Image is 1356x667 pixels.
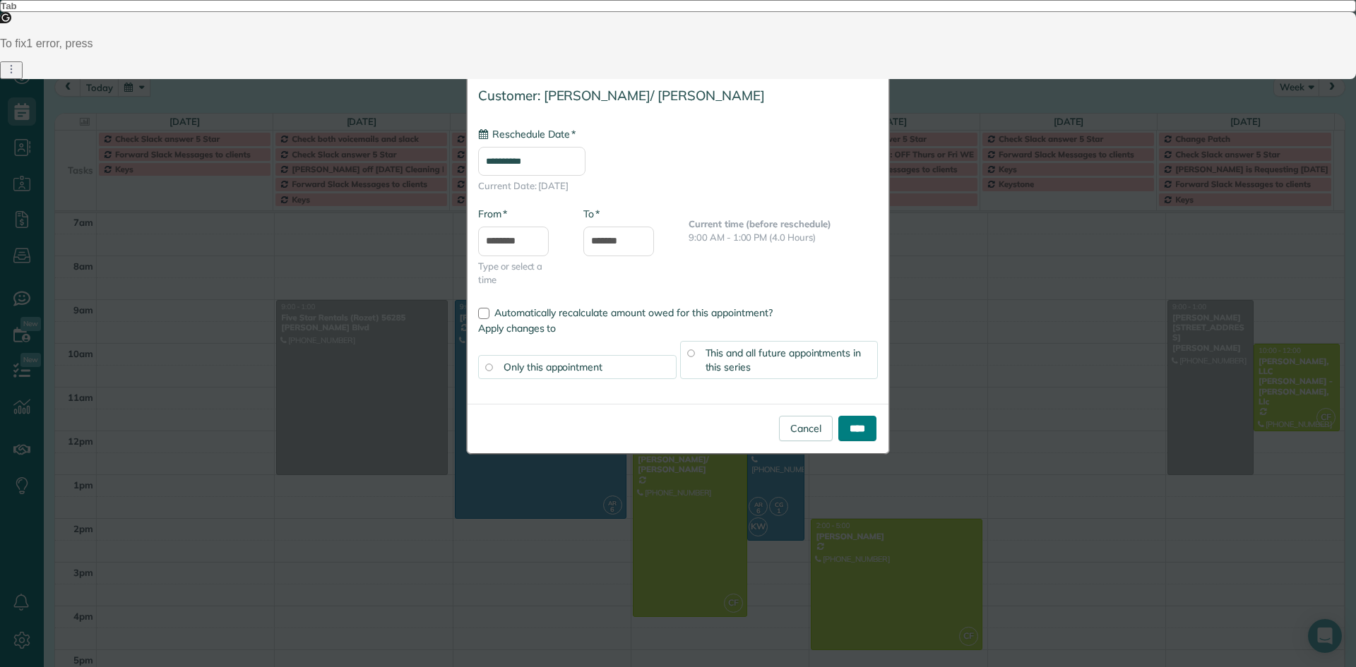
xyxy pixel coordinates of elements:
label: To [583,207,600,221]
label: From [478,207,507,221]
span: Current Date: [DATE] [478,179,878,193]
p: 9:00 AM - 1:00 PM (4.0 Hours) [689,231,878,244]
span: Type or select a time [478,260,562,287]
label: Apply changes to [478,321,878,335]
h4: Customer: [PERSON_NAME]/ [PERSON_NAME] [478,88,878,103]
span: This and all future appointments in this series [706,347,862,373]
input: Only this appointment [485,363,492,371]
a: Cancel [779,416,833,441]
span: Only this appointment [504,361,602,373]
label: Reschedule Date [478,127,576,141]
input: This and all future appointments in this series [687,349,694,356]
b: Current time (before reschedule) [689,218,831,229]
span: Automatically recalculate amount owed for this appointment? [494,306,773,319]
